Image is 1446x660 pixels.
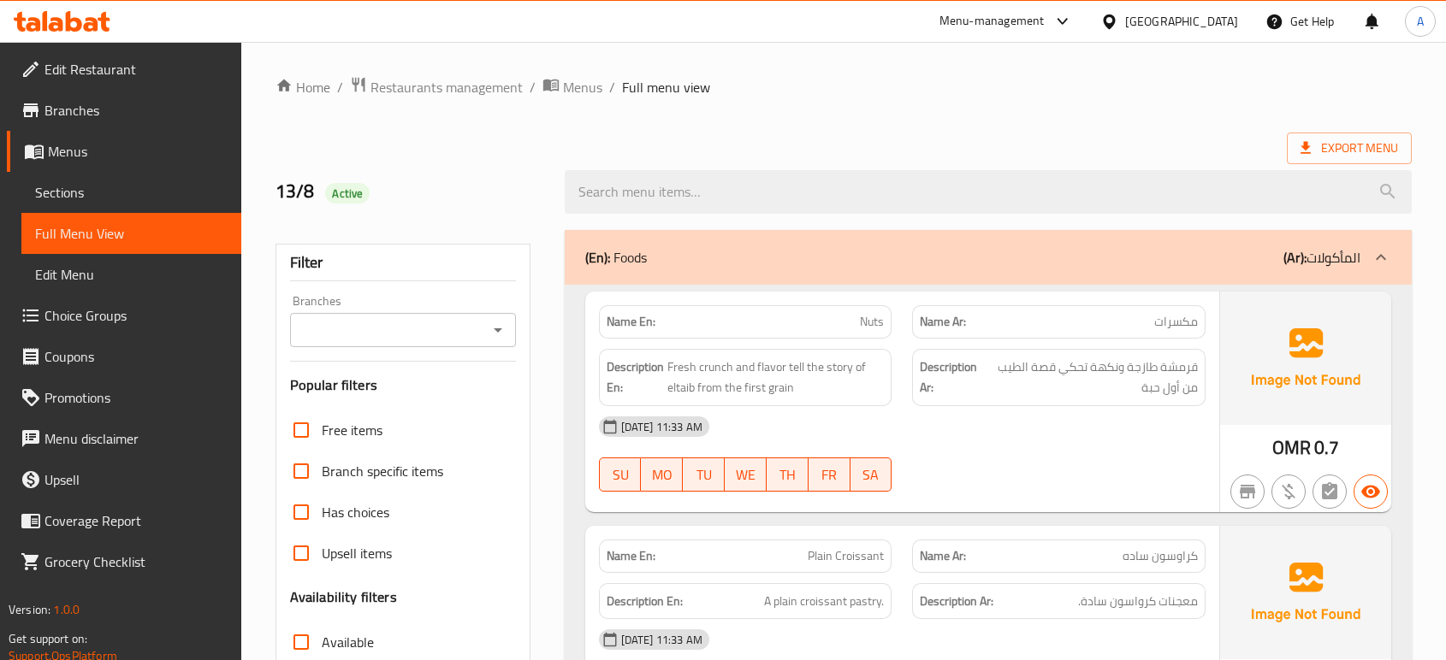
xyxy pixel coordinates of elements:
[920,591,993,612] strong: Description Ar:
[614,419,709,435] span: [DATE] 11:33 AM
[1314,431,1339,464] span: 0.7
[322,502,389,522] span: Has choices
[1287,133,1412,164] span: Export Menu
[9,598,50,621] span: Version:
[35,182,228,203] span: Sections
[607,591,683,612] strong: Description En:
[1301,138,1398,159] span: Export Menu
[7,418,241,459] a: Menu disclaimer
[276,76,1412,98] nav: breadcrumb
[565,170,1412,214] input: search
[1230,474,1265,509] button: Not branch specific item
[290,375,516,395] h3: Popular filters
[7,377,241,418] a: Promotions
[7,336,241,377] a: Coupons
[9,628,87,650] span: Get support on:
[667,357,885,398] span: Fresh crunch and flavor tell the story of eltaib from the first grain
[815,463,844,487] span: FR
[1283,247,1360,268] p: المأكولات
[7,90,241,131] a: Branches
[21,254,241,295] a: Edit Menu
[607,313,655,331] strong: Name En:
[48,141,228,162] span: Menus
[607,547,655,565] strong: Name En:
[607,463,635,487] span: SU
[764,591,884,612] span: A plain croissant pastry.
[1125,12,1238,31] div: [GEOGRAPHIC_DATA]
[1354,474,1388,509] button: Available
[607,357,664,398] strong: Description En:
[622,77,710,97] span: Full menu view
[44,469,228,490] span: Upsell
[599,457,642,492] button: SU
[984,357,1198,398] span: قرمشة طازجة ونكهة تحكي قصة الطيب من أول حبة
[7,49,241,90] a: Edit Restaurant
[322,632,374,652] span: Available
[322,543,392,563] span: Upsell items
[44,428,228,449] span: Menu disclaimer
[1313,474,1347,509] button: Not has choices
[648,463,676,487] span: MO
[44,305,228,326] span: Choice Groups
[860,313,884,331] span: Nuts
[808,547,884,565] span: Plain Croissant
[44,387,228,408] span: Promotions
[1220,292,1391,425] img: Ae5nvW7+0k+MAAAAAElFTkSuQmCC
[690,463,718,487] span: TU
[325,183,370,203] div: Active
[1154,313,1198,331] span: مكسرات
[21,213,241,254] a: Full Menu View
[322,420,382,440] span: Free items
[1123,547,1198,565] span: کراوسون ساده
[322,461,443,481] span: Branch specific items
[1271,474,1306,509] button: Purchased item
[850,457,892,492] button: SA
[276,179,544,204] h2: 13/8
[609,77,615,97] li: /
[1272,431,1311,464] span: OMR
[939,11,1045,32] div: Menu-management
[350,76,523,98] a: Restaurants management
[35,223,228,244] span: Full Menu View
[325,186,370,202] span: Active
[920,547,966,565] strong: Name Ar:
[290,587,397,607] h3: Availability filters
[7,131,241,172] a: Menus
[7,295,241,336] a: Choice Groups
[773,463,802,487] span: TH
[53,598,80,621] span: 1.0.0
[809,457,850,492] button: FR
[44,100,228,121] span: Branches
[920,313,966,331] strong: Name Ar:
[585,245,610,270] b: (En):
[1220,526,1391,659] img: Ae5nvW7+0k+MAAAAAElFTkSuQmCC
[683,457,725,492] button: TU
[857,463,886,487] span: SA
[21,172,241,213] a: Sections
[563,77,602,97] span: Menus
[565,230,1412,285] div: (En): Foods(Ar):المأكولات
[614,632,709,648] span: [DATE] 11:33 AM
[35,264,228,285] span: Edit Menu
[7,541,241,582] a: Grocery Checklist
[732,463,760,487] span: WE
[1283,245,1307,270] b: (Ar):
[276,77,330,97] a: Home
[641,457,683,492] button: MO
[7,459,241,500] a: Upsell
[44,59,228,80] span: Edit Restaurant
[44,510,228,531] span: Coverage Report
[7,500,241,541] a: Coverage Report
[370,77,523,97] span: Restaurants management
[337,77,343,97] li: /
[542,76,602,98] a: Menus
[44,551,228,572] span: Grocery Checklist
[44,346,228,367] span: Coupons
[530,77,536,97] li: /
[725,457,767,492] button: WE
[486,318,510,342] button: Open
[1078,591,1198,612] span: معجنات كرواسون سادة.
[767,457,809,492] button: TH
[920,357,981,398] strong: Description Ar:
[585,247,647,268] p: Foods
